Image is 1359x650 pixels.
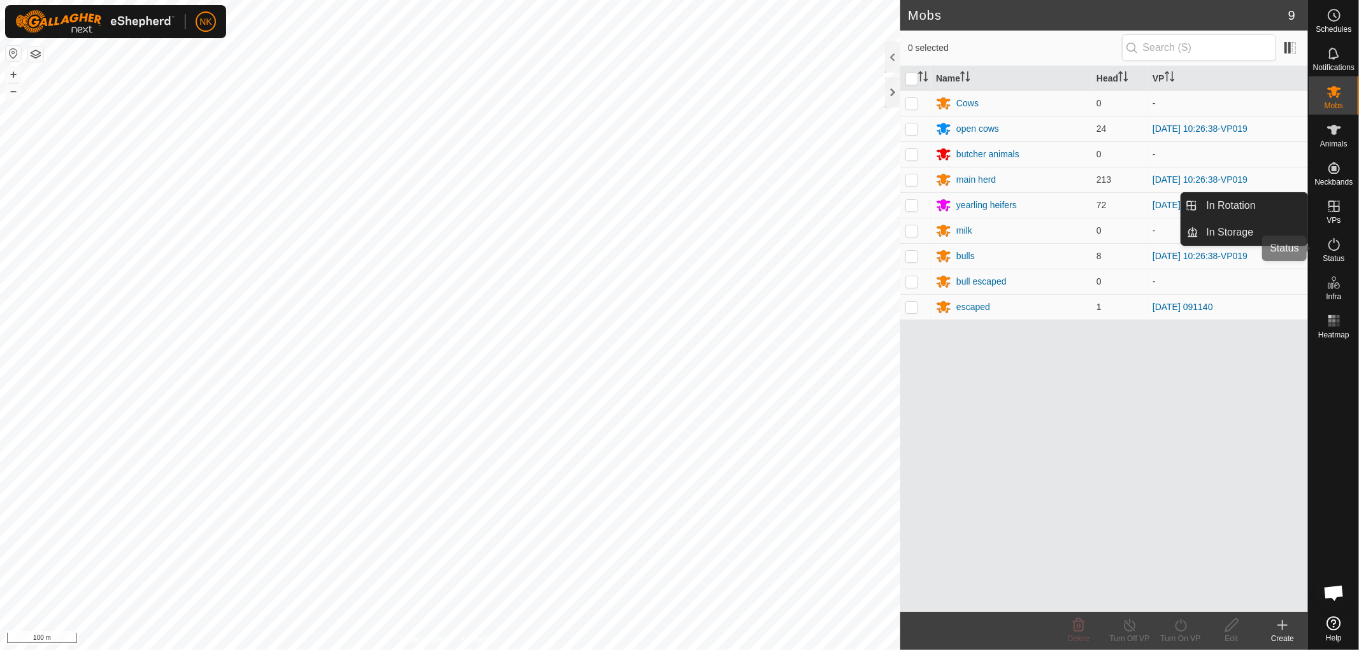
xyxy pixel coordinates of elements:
span: Help [1326,634,1342,642]
div: Edit [1206,633,1257,644]
span: 24 [1097,124,1107,134]
span: 9 [1288,6,1295,25]
div: Create [1257,633,1308,644]
a: Contact Us [463,633,500,645]
div: bull escaped [956,275,1007,288]
img: Gallagher Logo [15,10,175,33]
div: yearling heifers [956,199,1017,212]
h2: Mobs [908,8,1288,23]
span: Heatmap [1318,331,1349,339]
td: - [1147,90,1308,116]
a: Help [1309,611,1359,647]
div: bulls [956,250,975,263]
span: 213 [1097,174,1111,185]
span: 8 [1097,251,1102,261]
p-sorticon: Activate to sort [1165,73,1175,83]
span: 0 selected [908,41,1122,55]
button: Reset Map [6,46,21,61]
div: Turn On VP [1155,633,1206,644]
th: Name [931,66,1091,91]
div: Open chat [1315,574,1353,612]
span: Animals [1320,140,1348,148]
li: In Storage [1181,220,1307,245]
span: VPs [1327,216,1341,224]
button: + [6,67,21,82]
span: Mobs [1325,102,1343,110]
span: Neckbands [1314,178,1353,186]
span: 0 [1097,149,1102,159]
div: Cows [956,97,979,110]
div: open cows [956,122,999,136]
div: escaped [956,300,990,314]
button: – [6,83,21,99]
a: Privacy Policy [400,633,448,645]
div: milk [956,224,972,237]
div: butcher animals [956,148,1019,161]
div: Turn Off VP [1104,633,1155,644]
p-sorticon: Activate to sort [1118,73,1128,83]
span: 0 [1097,98,1102,108]
span: 72 [1097,200,1107,210]
td: - [1147,218,1308,243]
td: - [1147,269,1308,294]
p-sorticon: Activate to sort [960,73,970,83]
a: [DATE] 10:26:38-VP019 [1153,200,1248,210]
a: In Rotation [1199,193,1308,218]
input: Search (S) [1122,34,1276,61]
span: 0 [1097,225,1102,236]
a: In Storage [1199,220,1308,245]
a: [DATE] 10:26:38-VP019 [1153,251,1248,261]
span: In Rotation [1207,198,1256,213]
span: Delete [1068,634,1090,643]
button: Map Layers [28,46,43,62]
p-sorticon: Activate to sort [918,73,928,83]
span: Schedules [1316,25,1351,33]
span: 1 [1097,302,1102,312]
td: - [1147,141,1308,167]
span: Status [1323,255,1344,262]
span: In Storage [1207,225,1254,240]
span: NK [199,15,212,29]
th: Head [1091,66,1147,91]
a: [DATE] 091140 [1153,302,1213,312]
li: In Rotation [1181,193,1307,218]
span: 0 [1097,276,1102,286]
th: VP [1147,66,1308,91]
a: [DATE] 10:26:38-VP019 [1153,174,1248,185]
a: [DATE] 10:26:38-VP019 [1153,124,1248,134]
span: Infra [1326,293,1341,300]
div: main herd [956,173,996,187]
span: Notifications [1313,64,1355,71]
